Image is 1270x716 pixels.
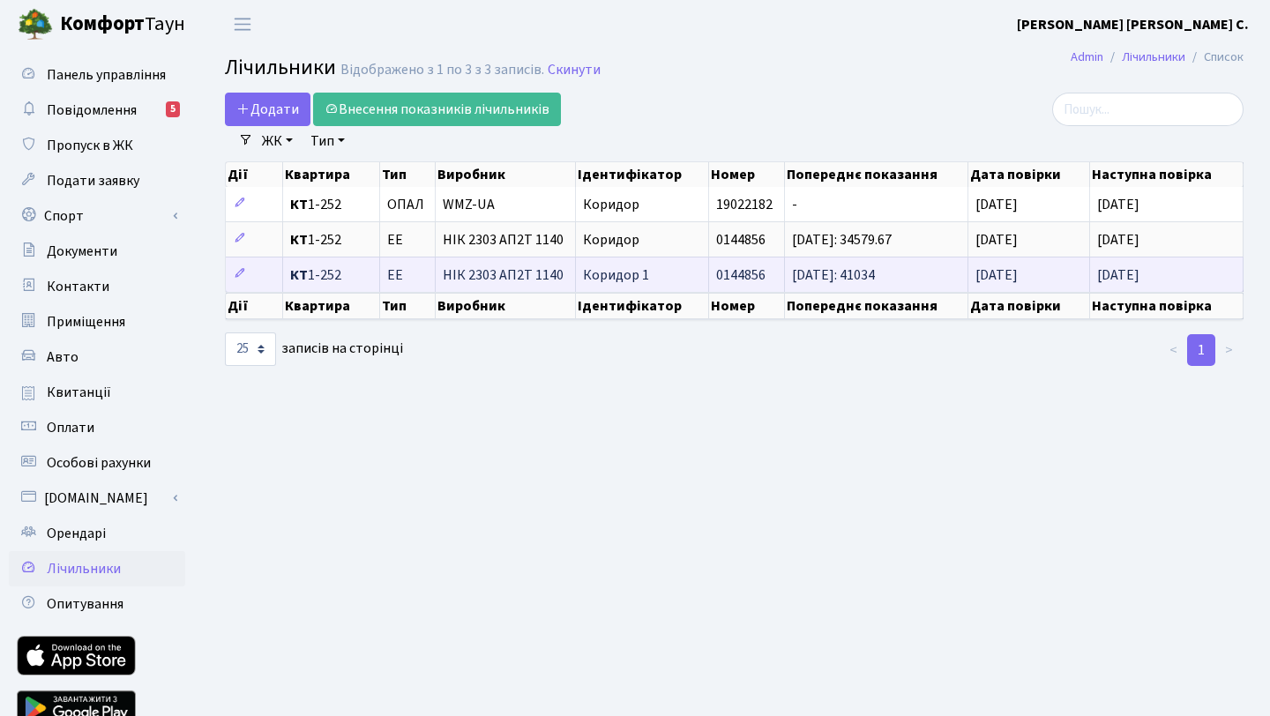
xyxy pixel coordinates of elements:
[387,233,403,247] span: ЕЕ
[9,163,185,198] a: Подати заявку
[283,162,380,187] th: Квартира
[47,242,117,261] span: Документи
[226,293,283,319] th: Дії
[47,453,151,473] span: Особові рахунки
[792,195,797,214] span: -
[1090,162,1244,187] th: Наступна повірка
[968,162,1090,187] th: Дата повірки
[313,93,561,126] a: Внесення показників лічильників
[9,234,185,269] a: Документи
[583,265,649,285] span: Коридор 1
[166,101,180,117] div: 5
[1097,265,1139,285] span: [DATE]
[9,57,185,93] a: Панель управління
[290,268,372,282] span: 1-252
[225,93,310,126] a: Додати
[785,293,968,319] th: Попереднє показання
[443,198,568,212] span: WMZ-UA
[1017,15,1249,34] b: [PERSON_NAME] [PERSON_NAME] С.
[436,293,576,319] th: Виробник
[576,162,709,187] th: Ідентифікатор
[9,586,185,622] a: Опитування
[1044,39,1270,76] nav: breadcrumb
[792,230,892,250] span: [DATE]: 34579.67
[9,304,185,339] a: Приміщення
[975,195,1018,214] span: [DATE]
[225,332,276,366] select: записів на сторінці
[290,265,308,285] b: КТ
[47,559,121,578] span: Лічильники
[1185,48,1244,67] li: Список
[709,293,785,319] th: Номер
[226,162,283,187] th: Дії
[716,195,773,214] span: 19022182
[47,101,137,120] span: Повідомлення
[548,62,601,78] a: Скинути
[709,162,785,187] th: Номер
[47,383,111,402] span: Квитанції
[387,268,403,282] span: ЕЕ
[9,516,185,551] a: Орендарі
[9,445,185,481] a: Особові рахунки
[47,594,123,614] span: Опитування
[716,265,766,285] span: 0144856
[785,162,968,187] th: Попереднє показання
[380,162,437,187] th: Тип
[220,10,265,39] button: Переключити навігацію
[583,230,639,250] span: Коридор
[340,62,544,78] div: Відображено з 1 по 3 з 3 записів.
[283,293,380,319] th: Квартира
[1122,48,1185,66] a: Лічильники
[236,100,299,119] span: Додати
[1090,293,1244,319] th: Наступна повірка
[47,347,78,367] span: Авто
[1097,230,1139,250] span: [DATE]
[968,293,1090,319] th: Дата повірки
[583,195,639,214] span: Коридор
[975,230,1018,250] span: [DATE]
[1052,93,1244,126] input: Пошук...
[255,126,300,156] a: ЖК
[290,195,308,214] b: КТ
[1017,14,1249,35] a: [PERSON_NAME] [PERSON_NAME] С.
[47,65,166,85] span: Панель управління
[1097,195,1139,214] span: [DATE]
[9,198,185,234] a: Спорт
[225,332,403,366] label: записів на сторінці
[380,293,437,319] th: Тип
[225,52,336,83] span: Лічильники
[1187,334,1215,366] a: 1
[9,551,185,586] a: Лічильники
[47,418,94,437] span: Оплати
[576,293,709,319] th: Ідентифікатор
[436,162,576,187] th: Виробник
[792,265,875,285] span: [DATE]: 41034
[9,93,185,128] a: Повідомлення5
[18,7,53,42] img: logo.png
[47,277,109,296] span: Контакти
[9,481,185,516] a: [DOMAIN_NAME]
[387,198,424,212] span: ОПАЛ
[1071,48,1103,66] a: Admin
[290,230,308,250] b: КТ
[443,233,568,247] span: НІК 2303 АП2Т 1140
[9,410,185,445] a: Оплати
[716,230,766,250] span: 0144856
[47,136,133,155] span: Пропуск в ЖК
[47,312,125,332] span: Приміщення
[60,10,185,40] span: Таун
[290,198,372,212] span: 1-252
[290,233,372,247] span: 1-252
[9,269,185,304] a: Контакти
[9,128,185,163] a: Пропуск в ЖК
[60,10,145,38] b: Комфорт
[303,126,352,156] a: Тип
[443,268,568,282] span: НІК 2303 АП2Т 1140
[975,265,1018,285] span: [DATE]
[9,375,185,410] a: Квитанції
[47,171,139,190] span: Подати заявку
[47,524,106,543] span: Орендарі
[9,339,185,375] a: Авто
